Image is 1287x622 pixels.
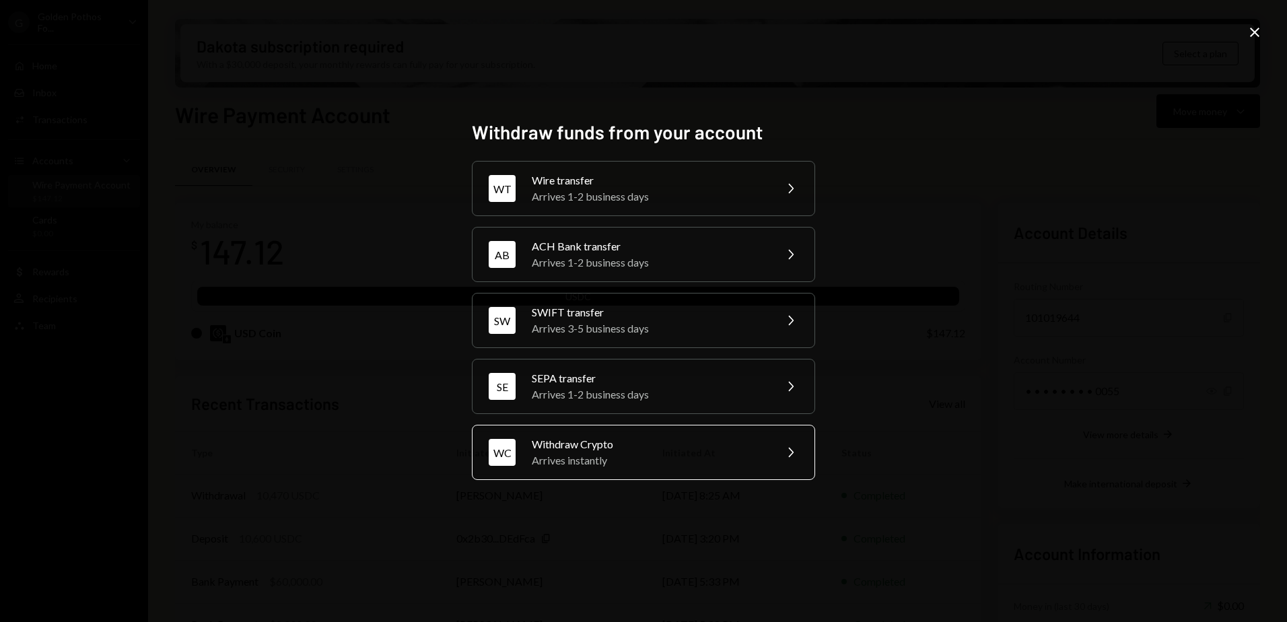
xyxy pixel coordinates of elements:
[532,452,766,469] div: Arrives instantly
[472,293,815,348] button: SWSWIFT transferArrives 3-5 business days
[532,254,766,271] div: Arrives 1-2 business days
[472,425,815,480] button: WCWithdraw CryptoArrives instantly
[532,370,766,386] div: SEPA transfer
[532,436,766,452] div: Withdraw Crypto
[472,359,815,414] button: SESEPA transferArrives 1-2 business days
[532,238,766,254] div: ACH Bank transfer
[489,241,516,268] div: AB
[532,304,766,320] div: SWIFT transfer
[489,307,516,334] div: SW
[532,386,766,403] div: Arrives 1-2 business days
[532,172,766,188] div: Wire transfer
[489,373,516,400] div: SE
[532,320,766,337] div: Arrives 3-5 business days
[472,161,815,216] button: WTWire transferArrives 1-2 business days
[532,188,766,205] div: Arrives 1-2 business days
[489,175,516,202] div: WT
[472,119,815,145] h2: Withdraw funds from your account
[489,439,516,466] div: WC
[472,227,815,282] button: ABACH Bank transferArrives 1-2 business days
